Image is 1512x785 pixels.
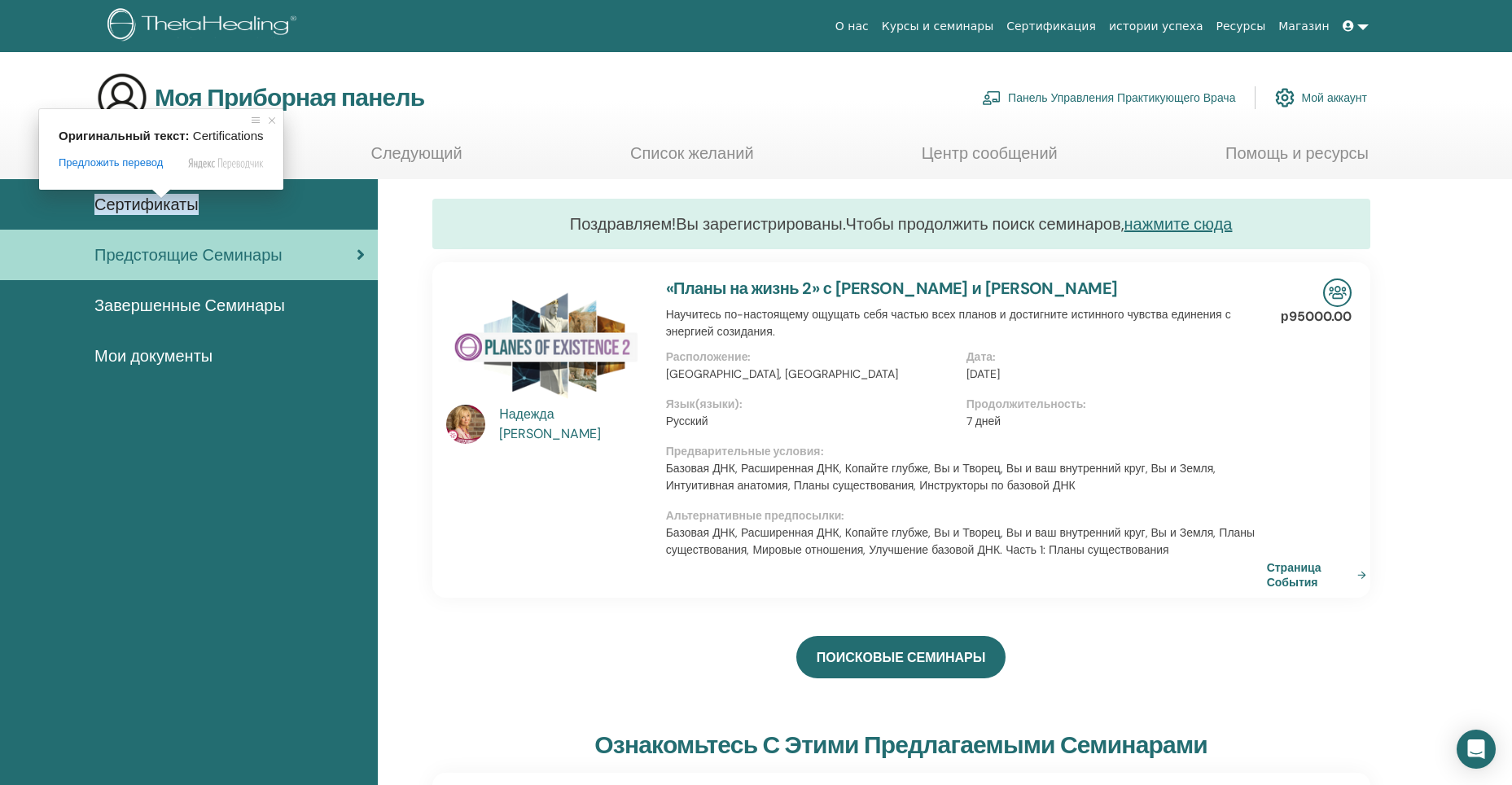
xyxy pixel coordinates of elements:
a: Ресурсы [1210,11,1273,42]
ya-tr-span: Центр сообщений [922,143,1058,164]
ya-tr-span: Моя Приборная панель [155,81,424,113]
ya-tr-span: : [1083,397,1086,411]
ya-tr-span: Продолжительность [966,397,1084,411]
ya-tr-span: Предстоящие Семинары [94,244,283,265]
ya-tr-span: Курсы и семинары [882,20,994,33]
ya-tr-span: Страница События [1267,560,1351,590]
img: Планы бытия 2 [446,278,646,410]
a: Надежда [PERSON_NAME] [499,405,650,444]
a: Панель Управления Практикующего Врача [982,80,1235,116]
ya-tr-span: Панель Управления Практикующего Врача [1008,90,1235,105]
ya-tr-span: Надежда [499,406,554,423]
span: Оригинальный текст: [59,129,190,143]
a: Центр сообщений [922,143,1058,175]
ya-tr-span: Вы зарегистрированы. [676,213,845,235]
div: Откройте Интерком-Мессенджер [1457,730,1496,769]
a: Мой аккаунт [1275,80,1367,116]
ya-tr-span: [PERSON_NAME] [499,425,601,442]
img: default.jpg [446,405,485,444]
ya-tr-span: Альтернативные предпосылки [666,508,842,523]
ya-tr-span: Расположение [666,349,748,364]
ya-tr-span: ознакомьтесь с этими предлагаемыми семинарами [594,729,1207,761]
ya-tr-span: Предварительные условия [666,444,821,458]
ya-tr-span: Дата [966,349,993,364]
a: Помощь и ресурсы [1225,143,1369,175]
a: Магазин [1272,11,1335,42]
ya-tr-span: ПОИСКОВЫЕ СЕМИНАРЫ [817,649,986,666]
ya-tr-span: Мой аккаунт [1301,90,1367,105]
ya-tr-span: Научитесь по-настоящему ощущать себя частью всех планов и достигните истинного чувства единения с... [666,307,1231,339]
ya-tr-span: Русский [666,414,708,428]
a: истории успеха [1102,11,1210,42]
ya-tr-span: Поздравляем! [570,213,676,235]
ya-tr-span: О нас [835,20,869,33]
ya-tr-span: Магазин [1278,20,1329,33]
ya-tr-span: 7 дней [966,414,1001,428]
ya-tr-span: Завершенные Семинары [94,295,285,316]
ya-tr-span: : [747,349,751,364]
ya-tr-span: Чтобы продолжить поиск семинаров, [846,213,1124,235]
ya-tr-span: : [739,397,743,411]
ya-tr-span: Список желаний [630,143,754,164]
ya-tr-span: Сертификация [1006,20,1096,33]
ya-tr-span: [GEOGRAPHIC_DATA], [GEOGRAPHIC_DATA] [666,366,898,381]
ya-tr-span: Ресурсы [1216,20,1266,33]
ya-tr-span: Язык(языки) [666,397,740,411]
a: нажмите сюда [1124,213,1233,235]
a: Страница События [1267,560,1373,590]
span: Предложить перевод [59,156,163,170]
ya-tr-span: Помощь и ресурсы [1225,143,1369,164]
ya-tr-span: Базовая ДНК, Расширенная ДНК, Копайте глубже, Вы и Творец, Вы и ваш внутренний круг, Вы и Земля, ... [666,461,1216,493]
img: generic-user-icon.jpg [96,72,148,124]
ya-tr-span: Сертификаты [94,194,199,215]
ya-tr-span: р95000.00 [1281,308,1352,325]
img: logo.png [107,8,302,45]
ya-tr-span: [DATE] [966,366,1000,381]
ya-tr-span: истории успеха [1109,20,1203,33]
a: Курсы и семинары [875,11,1001,42]
a: Следующий [370,143,462,175]
ya-tr-span: : [993,349,996,364]
img: cog.svg [1275,84,1295,112]
ya-tr-span: Следующий [370,143,462,164]
a: Список желаний [630,143,754,175]
a: О нас [829,11,875,42]
ya-tr-span: : [821,444,824,458]
ya-tr-span: : [841,508,844,523]
img: chalkboard-teacher.svg [982,90,1001,105]
a: «Планы на жизнь 2» с [PERSON_NAME] и [PERSON_NAME] [666,278,1118,299]
ya-tr-span: Базовая ДНК, Расширенная ДНК, Копайте глубже, Вы и Творец, Вы и ваш внутренний круг, Вы и Земля, ... [666,525,1256,557]
img: Очный семинар [1323,278,1352,307]
ya-tr-span: Мои документы [94,345,213,366]
a: ПОИСКОВЫЕ СЕМИНАРЫ [796,636,1006,678]
a: Сертификация [1000,11,1102,42]
span: Certifications [193,129,264,143]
